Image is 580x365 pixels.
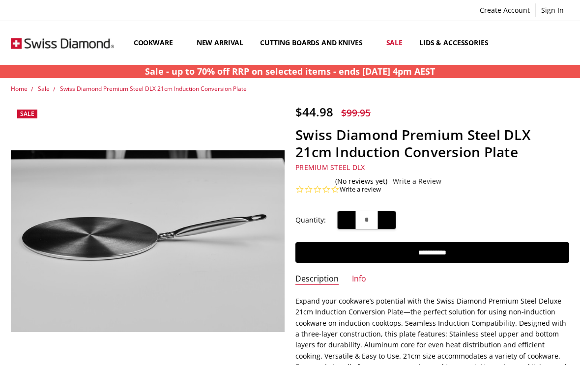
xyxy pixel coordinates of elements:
a: Home [11,84,28,93]
a: Write a review [340,185,381,194]
a: Lids & Accessories [411,21,503,65]
a: Description [295,274,339,285]
a: Premium Steel DLX [295,163,365,172]
span: Sale [20,110,34,118]
a: Sale [378,21,411,65]
span: (No reviews yet) [335,177,387,185]
a: Write a Review [393,177,441,185]
label: Quantity: [295,215,326,225]
a: New arrival [188,21,252,65]
span: $44.98 [295,104,333,120]
a: Cookware [125,21,188,65]
a: Swiss Diamond Premium Steel DLX 21cm Induction Conversion Plate [60,84,247,93]
a: Sign In [536,3,569,17]
a: Create Account [474,3,535,17]
span: $99.95 [341,106,371,119]
a: Info [352,274,366,285]
img: Free Shipping On Every Order [11,23,114,64]
h1: Swiss Diamond Premium Steel DLX 21cm Induction Conversion Plate [295,126,569,161]
a: Cutting boards and knives [252,21,378,65]
img: Swiss Diamond Premium Steel DLX 21cm Induction Conversion Plate [11,150,284,333]
strong: Sale - up to 70% off RRP on selected items - ends [DATE] 4pm AEST [145,65,435,77]
a: Sale [38,84,50,93]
